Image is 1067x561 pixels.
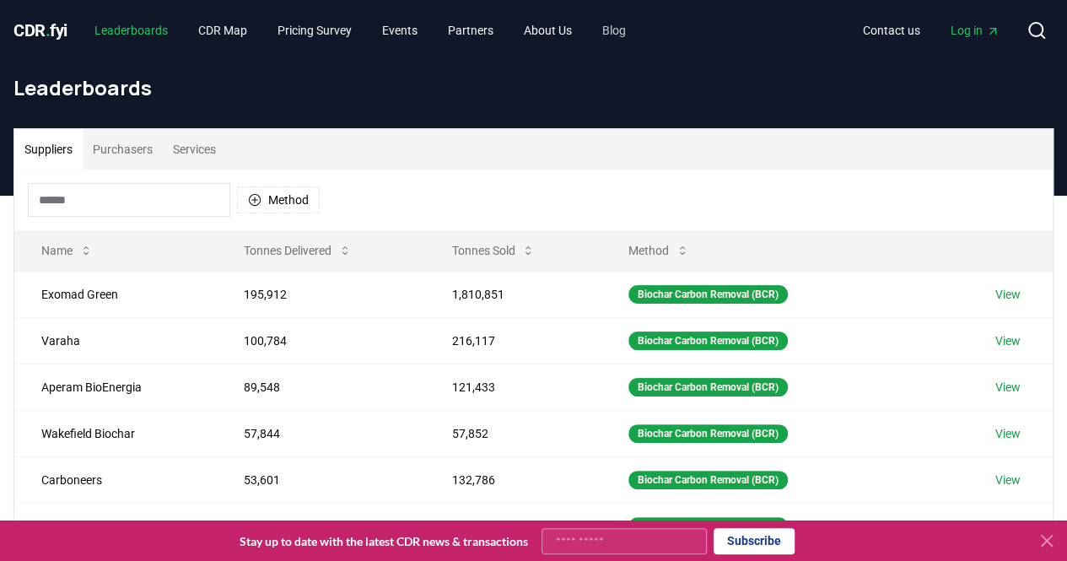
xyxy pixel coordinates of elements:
[510,15,585,46] a: About Us
[14,317,217,364] td: Varaha
[237,186,320,213] button: Method
[434,15,507,46] a: Partners
[28,234,106,267] button: Name
[628,517,788,536] div: Biochar Carbon Removal (BCR)
[995,518,1021,535] a: View
[163,129,226,170] button: Services
[628,424,788,443] div: Biochar Carbon Removal (BCR)
[14,456,217,503] td: Carboneers
[438,234,548,267] button: Tonnes Sold
[424,317,601,364] td: 216,117
[14,129,83,170] button: Suppliers
[937,15,1013,46] a: Log in
[628,332,788,350] div: Biochar Carbon Removal (BCR)
[995,286,1021,303] a: View
[424,364,601,410] td: 121,433
[13,74,1054,101] h1: Leaderboards
[83,129,163,170] button: Purchasers
[217,317,424,364] td: 100,784
[13,20,67,40] span: CDR fyi
[81,15,181,46] a: Leaderboards
[628,471,788,489] div: Biochar Carbon Removal (BCR)
[995,425,1021,442] a: View
[424,503,601,549] td: 52,625
[628,285,788,304] div: Biochar Carbon Removal (BCR)
[424,271,601,317] td: 1,810,851
[849,15,1013,46] nav: Main
[217,410,424,456] td: 57,844
[217,271,424,317] td: 195,912
[628,378,788,396] div: Biochar Carbon Removal (BCR)
[589,15,639,46] a: Blog
[46,20,51,40] span: .
[849,15,934,46] a: Contact us
[995,379,1021,396] a: View
[995,332,1021,349] a: View
[14,271,217,317] td: Exomad Green
[185,15,261,46] a: CDR Map
[995,472,1021,488] a: View
[615,234,703,267] button: Method
[13,19,67,42] a: CDR.fyi
[217,503,424,549] td: 49,125
[230,234,365,267] button: Tonnes Delivered
[264,15,365,46] a: Pricing Survey
[424,410,601,456] td: 57,852
[424,456,601,503] td: 132,786
[369,15,431,46] a: Events
[217,364,424,410] td: 89,548
[14,503,217,549] td: Pacific Biochar
[217,456,424,503] td: 53,601
[14,364,217,410] td: Aperam BioEnergia
[81,15,639,46] nav: Main
[14,410,217,456] td: Wakefield Biochar
[951,22,1000,39] span: Log in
